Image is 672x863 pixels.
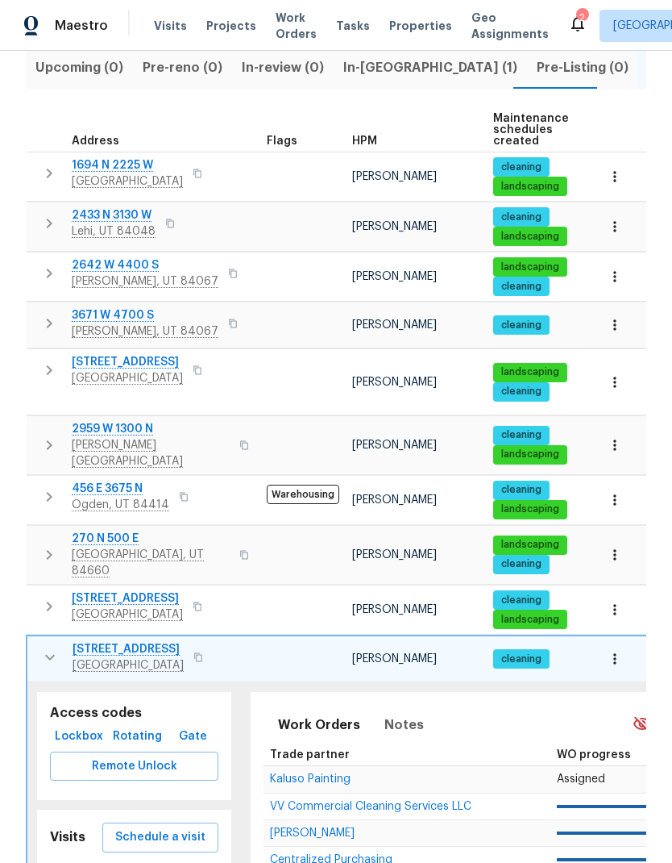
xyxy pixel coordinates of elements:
[557,749,631,761] span: WO progress
[352,319,437,331] span: [PERSON_NAME]
[495,448,566,461] span: landscaping
[495,365,566,379] span: landscaping
[495,161,548,174] span: cleaning
[267,135,297,147] span: Flags
[102,823,218,853] button: Schedule a visit
[270,828,355,839] span: [PERSON_NAME]
[267,485,339,504] span: Warehousing
[495,319,548,332] span: cleaning
[352,377,437,388] span: [PERSON_NAME]
[352,171,437,182] span: [PERSON_NAME]
[495,538,566,552] span: landscaping
[495,180,566,194] span: landscaping
[206,18,256,34] span: Projects
[50,722,108,752] button: Lockbox
[63,757,205,777] span: Remote Unlock
[173,727,212,747] span: Gate
[35,56,123,79] span: Upcoming (0)
[352,653,437,665] span: [PERSON_NAME]
[352,135,377,147] span: HPM
[278,714,360,736] span: Work Orders
[493,113,569,147] span: Maintenance schedules created
[495,594,548,607] span: cleaning
[270,801,471,812] span: VV Commercial Cleaning Services LLC
[270,828,355,838] a: [PERSON_NAME]
[352,440,437,451] span: [PERSON_NAME]
[471,10,549,42] span: Geo Assignments
[389,18,452,34] span: Properties
[50,752,218,782] button: Remote Unlock
[352,221,437,232] span: [PERSON_NAME]
[56,727,102,747] span: Lockbox
[167,722,218,752] button: Gate
[495,230,566,244] span: landscaping
[72,135,119,147] span: Address
[495,557,548,571] span: cleaning
[50,829,85,846] h5: Visits
[495,385,548,398] span: cleaning
[242,56,324,79] span: In-review (0)
[352,271,437,282] span: [PERSON_NAME]
[143,56,222,79] span: Pre-reno (0)
[495,613,566,627] span: landscaping
[352,604,437,615] span: [PERSON_NAME]
[495,428,548,442] span: cleaning
[270,773,351,785] span: Kaluso Painting
[114,727,160,747] span: Rotating
[336,20,370,31] span: Tasks
[352,494,437,506] span: [PERSON_NAME]
[537,56,628,79] span: Pre-Listing (0)
[55,18,108,34] span: Maestro
[576,10,587,26] div: 2
[50,705,218,722] h5: Access codes
[270,749,350,761] span: Trade partner
[495,502,566,516] span: landscaping
[352,549,437,561] span: [PERSON_NAME]
[270,774,351,784] a: Kaluso Painting
[557,771,653,788] p: Assigned
[384,714,424,736] span: Notes
[276,10,317,42] span: Work Orders
[495,652,548,666] span: cleaning
[154,18,187,34] span: Visits
[115,828,205,848] span: Schedule a visit
[270,802,471,811] a: VV Commercial Cleaning Services LLC
[495,280,548,294] span: cleaning
[495,211,548,224] span: cleaning
[495,483,548,497] span: cleaning
[343,56,517,79] span: In-[GEOGRAPHIC_DATA] (1)
[495,261,566,274] span: landscaping
[108,722,167,752] button: Rotating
